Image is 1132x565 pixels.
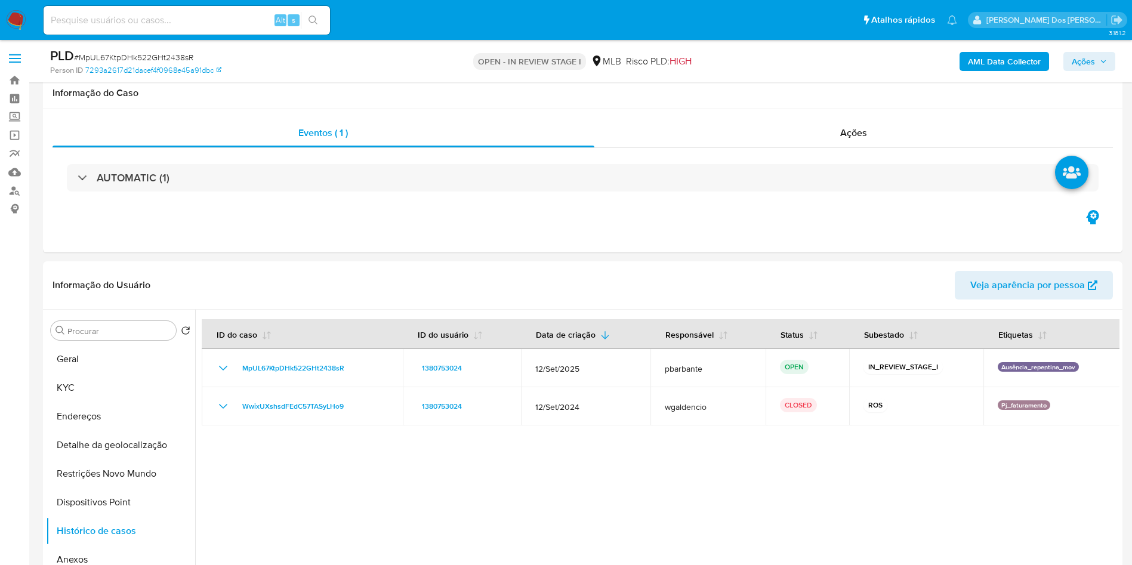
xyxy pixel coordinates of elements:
button: Endereços [46,402,195,431]
b: Person ID [50,65,83,76]
button: Dispositivos Point [46,488,195,517]
div: AUTOMATIC (1) [67,164,1099,192]
span: HIGH [670,54,692,68]
b: PLD [50,46,74,65]
button: KYC [46,373,195,402]
a: Notificações [947,15,957,25]
button: Histórico de casos [46,517,195,545]
button: AML Data Collector [960,52,1049,71]
span: Ações [840,126,867,140]
span: Eventos ( 1 ) [298,126,348,140]
h1: Informação do Usuário [53,279,150,291]
h1: Informação do Caso [53,87,1113,99]
span: # MpUL67KtpDHk522GHt2438sR [74,51,193,63]
span: Risco PLD: [626,55,692,68]
div: MLB [591,55,621,68]
span: s [292,14,295,26]
button: Geral [46,345,195,373]
a: Sair [1111,14,1123,26]
span: Veja aparência por pessoa [970,271,1085,300]
button: search-icon [301,12,325,29]
input: Procurar [67,326,171,336]
button: Ações [1063,52,1115,71]
button: Veja aparência por pessoa [955,271,1113,300]
b: AML Data Collector [968,52,1041,71]
button: Procurar [55,326,65,335]
a: 7293a2617d21dacef4f0968e45a91dbc [85,65,221,76]
span: Atalhos rápidos [871,14,935,26]
p: OPEN - IN REVIEW STAGE I [473,53,586,70]
h3: AUTOMATIC (1) [97,171,169,184]
p: priscilla.barbante@mercadopago.com.br [986,14,1107,26]
span: Ações [1072,52,1095,71]
button: Restrições Novo Mundo [46,459,195,488]
button: Detalhe da geolocalização [46,431,195,459]
span: Alt [276,14,285,26]
input: Pesquise usuários ou casos... [44,13,330,28]
button: Retornar ao pedido padrão [181,326,190,339]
